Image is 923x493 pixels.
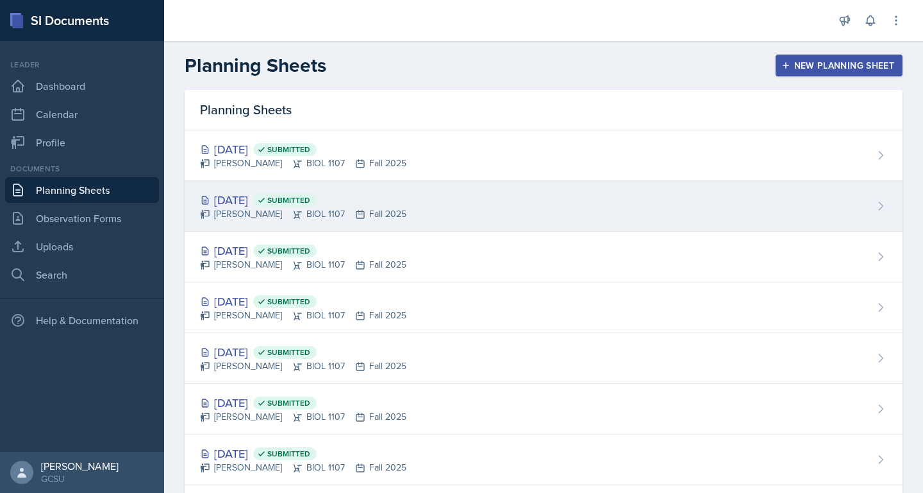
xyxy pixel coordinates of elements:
div: [DATE] [200,242,406,259]
span: Submitted [267,195,310,205]
a: [DATE] Submitted [PERSON_NAME]BIOL 1107Fall 2025 [185,232,902,282]
div: [PERSON_NAME] BIOL 1107 Fall 2025 [200,461,406,474]
a: [DATE] Submitted [PERSON_NAME]BIOL 1107Fall 2025 [185,181,902,232]
span: Submitted [267,347,310,358]
a: Search [5,262,159,288]
div: [DATE] [200,191,406,209]
span: Submitted [267,297,310,307]
a: [DATE] Submitted [PERSON_NAME]BIOL 1107Fall 2025 [185,384,902,435]
div: [PERSON_NAME] [41,460,119,472]
span: Submitted [267,398,310,408]
div: [DATE] [200,343,406,361]
a: Profile [5,130,159,155]
div: Planning Sheets [185,90,902,130]
div: [PERSON_NAME] BIOL 1107 Fall 2025 [200,207,406,221]
div: [PERSON_NAME] BIOL 1107 Fall 2025 [200,410,406,424]
a: Dashboard [5,73,159,99]
a: Observation Forms [5,205,159,231]
div: [PERSON_NAME] BIOL 1107 Fall 2025 [200,309,406,322]
a: [DATE] Submitted [PERSON_NAME]BIOL 1107Fall 2025 [185,435,902,485]
div: Leader [5,59,159,71]
h2: Planning Sheets [185,54,326,77]
div: [DATE] [200,394,406,411]
div: Help & Documentation [5,307,159,333]
span: Submitted [267,144,310,155]
a: [DATE] Submitted [PERSON_NAME]BIOL 1107Fall 2025 [185,130,902,181]
span: Submitted [267,246,310,256]
button: New Planning Sheet [776,55,902,76]
a: Calendar [5,101,159,127]
span: Submitted [267,449,310,459]
div: [PERSON_NAME] BIOL 1107 Fall 2025 [200,258,406,272]
div: Documents [5,163,159,175]
div: [DATE] [200,141,406,158]
div: [PERSON_NAME] BIOL 1107 Fall 2025 [200,359,406,373]
div: [DATE] [200,445,406,462]
a: Uploads [5,234,159,259]
a: Planning Sheets [5,177,159,203]
div: [PERSON_NAME] BIOL 1107 Fall 2025 [200,157,406,170]
div: GCSU [41,472,119,485]
a: [DATE] Submitted [PERSON_NAME]BIOL 1107Fall 2025 [185,282,902,333]
div: [DATE] [200,293,406,310]
a: [DATE] Submitted [PERSON_NAME]BIOL 1107Fall 2025 [185,333,902,384]
div: New Planning Sheet [784,60,894,71]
